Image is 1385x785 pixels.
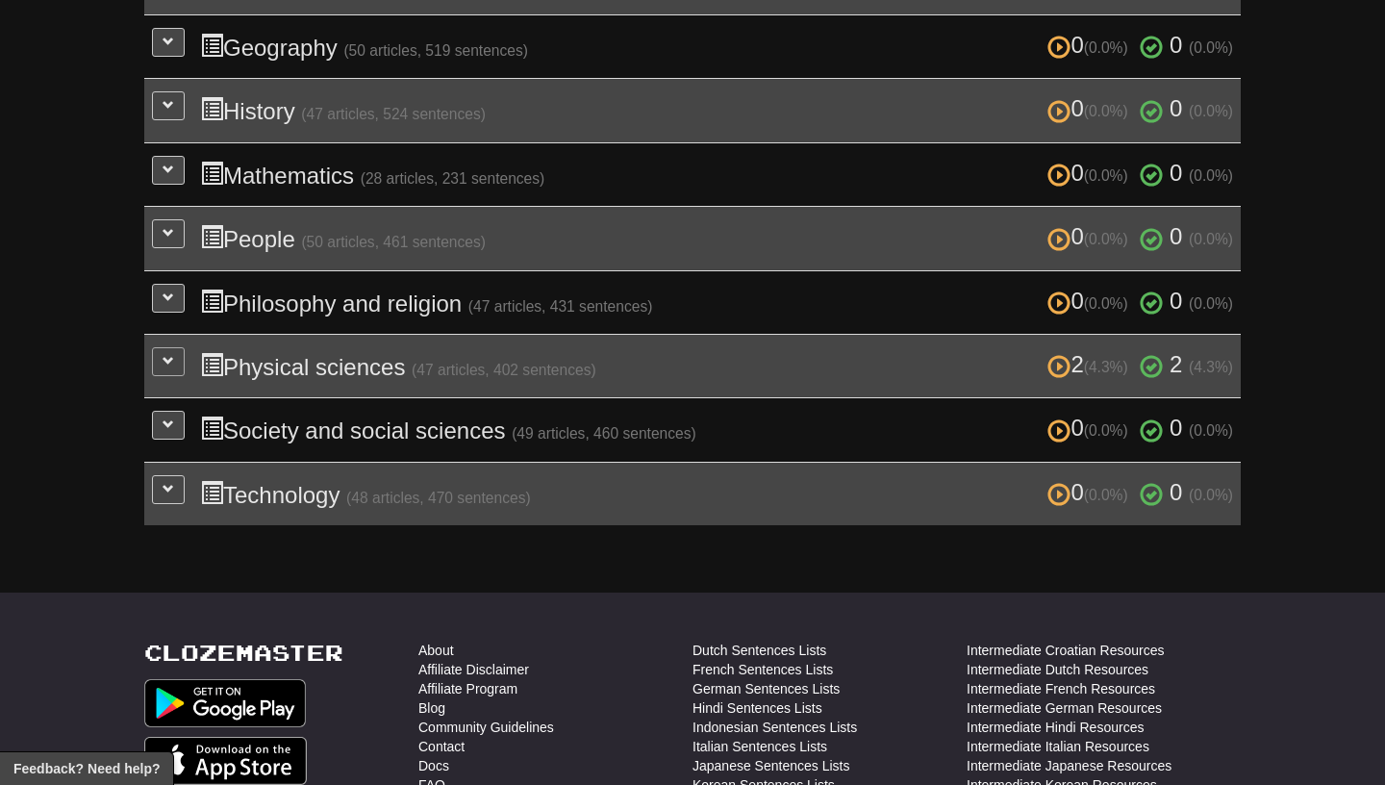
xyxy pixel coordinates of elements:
[1047,95,1134,121] span: 0
[1189,167,1233,184] small: (0.0%)
[1047,351,1134,377] span: 2
[692,756,849,775] a: Japanese Sentences Lists
[418,641,454,660] a: About
[1084,39,1128,56] small: (0.0%)
[200,33,1233,61] h3: Geography
[1189,103,1233,119] small: (0.0%)
[1084,103,1128,119] small: (0.0%)
[692,718,857,737] a: Indonesian Sentences Lists
[967,679,1155,698] a: Intermediate French Resources
[301,106,486,122] small: (47 articles, 524 sentences)
[418,756,449,775] a: Docs
[967,737,1149,756] a: Intermediate Italian Resources
[1170,223,1182,249] span: 0
[1170,288,1182,314] span: 0
[144,641,343,665] a: Clozemaster
[967,756,1171,775] a: Intermediate Japanese Resources
[1084,167,1128,184] small: (0.0%)
[418,698,445,718] a: Blog
[301,234,486,250] small: (50 articles, 461 sentences)
[692,641,826,660] a: Dutch Sentences Lists
[346,490,531,506] small: (48 articles, 470 sentences)
[361,170,545,187] small: (28 articles, 231 sentences)
[1084,359,1128,375] small: (4.3%)
[1189,295,1233,312] small: (0.0%)
[1084,231,1128,247] small: (0.0%)
[692,737,827,756] a: Italian Sentences Lists
[1084,487,1128,503] small: (0.0%)
[1170,479,1182,505] span: 0
[692,660,833,679] a: French Sentences Lists
[1189,359,1233,375] small: (4.3%)
[967,698,1162,718] a: Intermediate German Resources
[1170,160,1182,186] span: 0
[200,289,1233,317] h3: Philosophy and religion
[1047,223,1134,249] span: 0
[692,679,840,698] a: German Sentences Lists
[200,161,1233,189] h3: Mathematics
[512,425,696,442] small: (49 articles, 460 sentences)
[1170,32,1182,58] span: 0
[200,352,1233,380] h3: Physical sciences
[1047,160,1134,186] span: 0
[1189,422,1233,439] small: (0.0%)
[1170,95,1182,121] span: 0
[144,679,306,727] img: Get it on Google Play
[343,42,528,59] small: (50 articles, 519 sentences)
[1047,479,1134,505] span: 0
[200,224,1233,252] h3: People
[1189,487,1233,503] small: (0.0%)
[418,718,554,737] a: Community Guidelines
[418,679,517,698] a: Affiliate Program
[468,298,653,315] small: (47 articles, 431 sentences)
[200,480,1233,508] h3: Technology
[1047,32,1134,58] span: 0
[200,416,1233,443] h3: Society and social sciences
[967,660,1148,679] a: Intermediate Dutch Resources
[1047,415,1134,441] span: 0
[412,362,596,378] small: (47 articles, 402 sentences)
[1170,351,1182,377] span: 2
[144,737,307,785] img: Get it on App Store
[1170,415,1182,441] span: 0
[1189,39,1233,56] small: (0.0%)
[1084,422,1128,439] small: (0.0%)
[1047,288,1134,314] span: 0
[1189,231,1233,247] small: (0.0%)
[692,698,822,718] a: Hindi Sentences Lists
[418,660,529,679] a: Affiliate Disclaimer
[1084,295,1128,312] small: (0.0%)
[418,737,465,756] a: Contact
[967,718,1144,737] a: Intermediate Hindi Resources
[200,96,1233,124] h3: History
[967,641,1164,660] a: Intermediate Croatian Resources
[13,759,160,778] span: Open feedback widget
